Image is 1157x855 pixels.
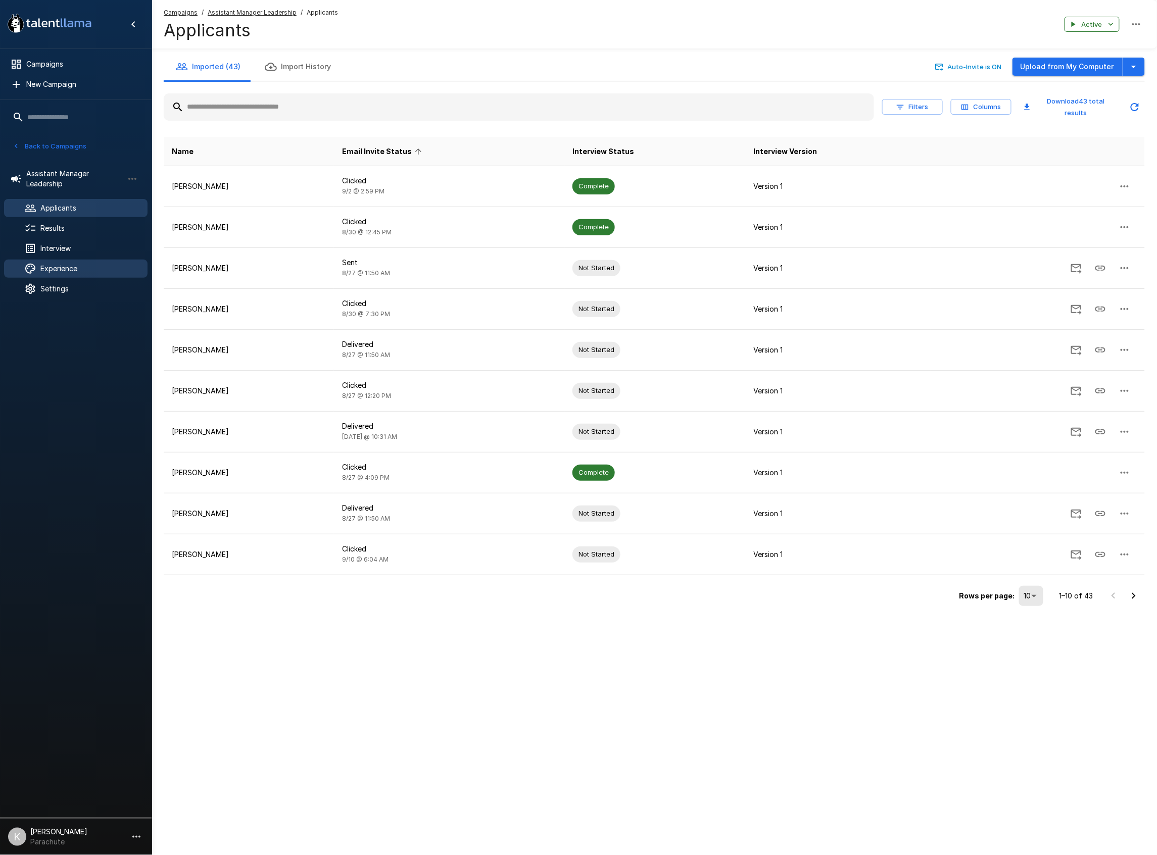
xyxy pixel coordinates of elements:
p: Version 1 [753,509,923,519]
p: 1–10 of 43 [1059,591,1093,601]
span: Not Started [572,304,620,314]
p: Version 1 [753,304,923,314]
span: Copy Interview Link [1088,304,1113,313]
span: Complete [572,222,615,232]
span: Not Started [572,549,620,559]
p: Version 1 [753,468,923,478]
p: [PERSON_NAME] [172,427,326,437]
div: 10 [1019,586,1043,606]
p: Delivered [342,339,556,349]
span: Copy Interview Link [1088,263,1113,272]
p: Clicked [342,462,556,472]
p: [PERSON_NAME] [172,549,326,560]
p: Delivered [342,421,556,431]
span: 8/27 @ 4:09 PM [342,474,390,481]
p: [PERSON_NAME] [172,345,326,355]
span: Send Invitation [1064,345,1088,354]
p: [PERSON_NAME] [172,263,326,273]
span: 9/2 @ 2:59 PM [342,187,384,195]
button: Download43 total results [1020,93,1121,121]
p: Version 1 [753,263,923,273]
span: 8/27 @ 12:20 PM [342,392,391,399]
p: [PERSON_NAME] [172,181,326,191]
p: [PERSON_NAME] [172,509,326,519]
span: Not Started [572,427,620,436]
u: Assistant Manager Leadership [208,9,297,16]
button: Import History [253,53,343,81]
span: Not Started [572,345,620,355]
span: Complete [572,181,615,191]
span: Send Invitation [1064,386,1088,394]
span: Interview Status [572,145,634,158]
p: Clicked [342,217,556,227]
span: Complete [572,468,615,477]
span: Not Started [572,386,620,395]
span: Copy Interview Link [1088,549,1113,558]
p: Clicked [342,380,556,390]
p: [PERSON_NAME] [172,386,326,396]
u: Campaigns [164,9,198,16]
p: Clicked [342,298,556,309]
button: Updated Today - 10:31 AM [1125,97,1145,117]
span: Copy Interview Link [1088,386,1113,394]
span: [DATE] @ 10:31 AM [342,433,397,440]
span: Copy Interview Link [1088,345,1113,354]
button: Go to next page [1124,586,1144,606]
p: [PERSON_NAME] [172,468,326,478]
button: Active [1065,17,1120,32]
button: Filters [882,99,943,115]
span: 8/27 @ 11:50 AM [342,515,390,522]
p: Clicked [342,176,556,186]
p: Version 1 [753,181,923,191]
button: Upload from My Computer [1013,58,1123,76]
span: Copy Interview Link [1088,509,1113,517]
span: 8/27 @ 11:50 AM [342,269,390,277]
span: 8/27 @ 11:50 AM [342,351,390,359]
span: Email Invite Status [342,145,425,158]
span: 8/30 @ 12:45 PM [342,228,392,236]
h4: Applicants [164,20,338,41]
button: Imported (43) [164,53,253,81]
span: Not Started [572,263,620,273]
span: / [202,8,204,18]
p: Version 1 [753,549,923,560]
span: Send Invitation [1064,549,1088,558]
p: Rows per page: [959,591,1015,601]
span: Applicants [307,8,338,18]
span: / [301,8,303,18]
span: Interview Version [753,145,817,158]
span: 9/10 @ 6:04 AM [342,556,389,563]
span: Not Started [572,509,620,518]
span: Name [172,145,194,158]
span: Send Invitation [1064,427,1088,435]
span: Send Invitation [1064,509,1088,517]
p: Version 1 [753,386,923,396]
span: Copy Interview Link [1088,427,1113,435]
p: Version 1 [753,345,923,355]
span: Send Invitation [1064,263,1088,272]
p: [PERSON_NAME] [172,222,326,232]
span: Send Invitation [1064,304,1088,313]
p: Version 1 [753,222,923,232]
p: Clicked [342,544,556,554]
p: Sent [342,258,556,268]
p: Version 1 [753,427,923,437]
span: 8/30 @ 7:30 PM [342,310,390,318]
button: Columns [951,99,1011,115]
p: [PERSON_NAME] [172,304,326,314]
p: Delivered [342,503,556,513]
button: Auto-Invite is ON [933,59,1004,75]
